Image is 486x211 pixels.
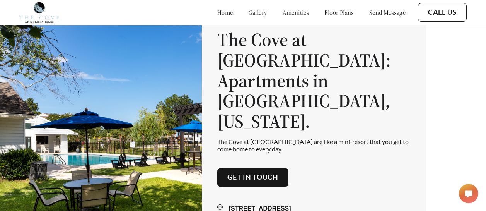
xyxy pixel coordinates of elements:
a: amenities [283,9,309,16]
h1: The Cove at [GEOGRAPHIC_DATA]: Apartments in [GEOGRAPHIC_DATA], [US_STATE]. [217,29,411,132]
a: home [217,9,233,16]
a: Get in touch [227,173,278,182]
a: gallery [249,9,267,16]
img: cove_at_golden_isles_logo.png [19,2,59,23]
a: send message [369,9,406,16]
button: Call Us [418,3,467,22]
p: The Cove at [GEOGRAPHIC_DATA] are like a mini-resort that you get to come home to every day. [217,138,411,153]
a: floor plans [324,9,354,16]
a: Call Us [428,8,457,17]
button: Get in touch [217,168,288,187]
